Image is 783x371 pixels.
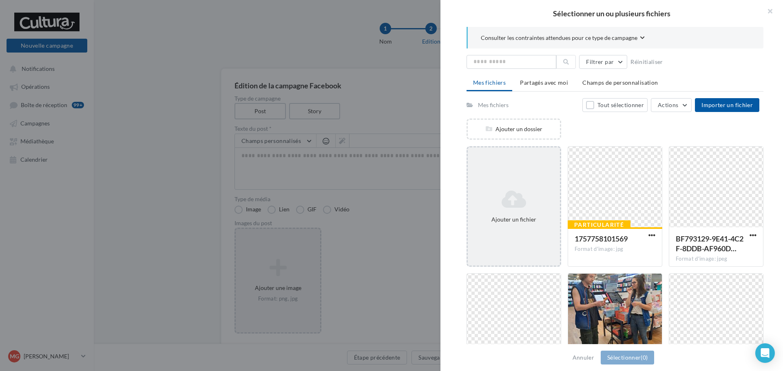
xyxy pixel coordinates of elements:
span: Mes fichiers [473,79,506,86]
div: Open Intercom Messenger [755,343,775,363]
span: Partagés avec moi [520,79,568,86]
div: Ajouter un fichier [471,215,557,224]
button: Réinitialiser [627,57,666,67]
span: Importer un fichier [701,101,753,108]
h2: Sélectionner un ou plusieurs fichiers [453,10,770,17]
div: Ajouter un dossier [468,125,560,133]
button: Tout sélectionner [582,98,648,112]
div: Format d'image: jpeg [676,255,756,263]
span: Champs de personnalisation [582,79,658,86]
button: Importer un fichier [695,98,759,112]
span: (0) [641,354,648,361]
span: 1757758101569 [575,234,628,243]
div: Mes fichiers [478,101,509,109]
div: Particularité [568,220,630,229]
button: Actions [651,98,692,112]
button: Annuler [569,353,597,362]
button: Consulter les contraintes attendues pour ce type de campagne [481,33,645,44]
button: Filtrer par [579,55,627,69]
button: Sélectionner(0) [601,351,654,364]
span: BF793129-9E41-4C2F-8DDB-AF960DD4C049 [676,234,743,253]
span: Actions [658,101,678,108]
div: Format d'image: jpg [575,246,655,253]
span: Consulter les contraintes attendues pour ce type de campagne [481,34,637,42]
